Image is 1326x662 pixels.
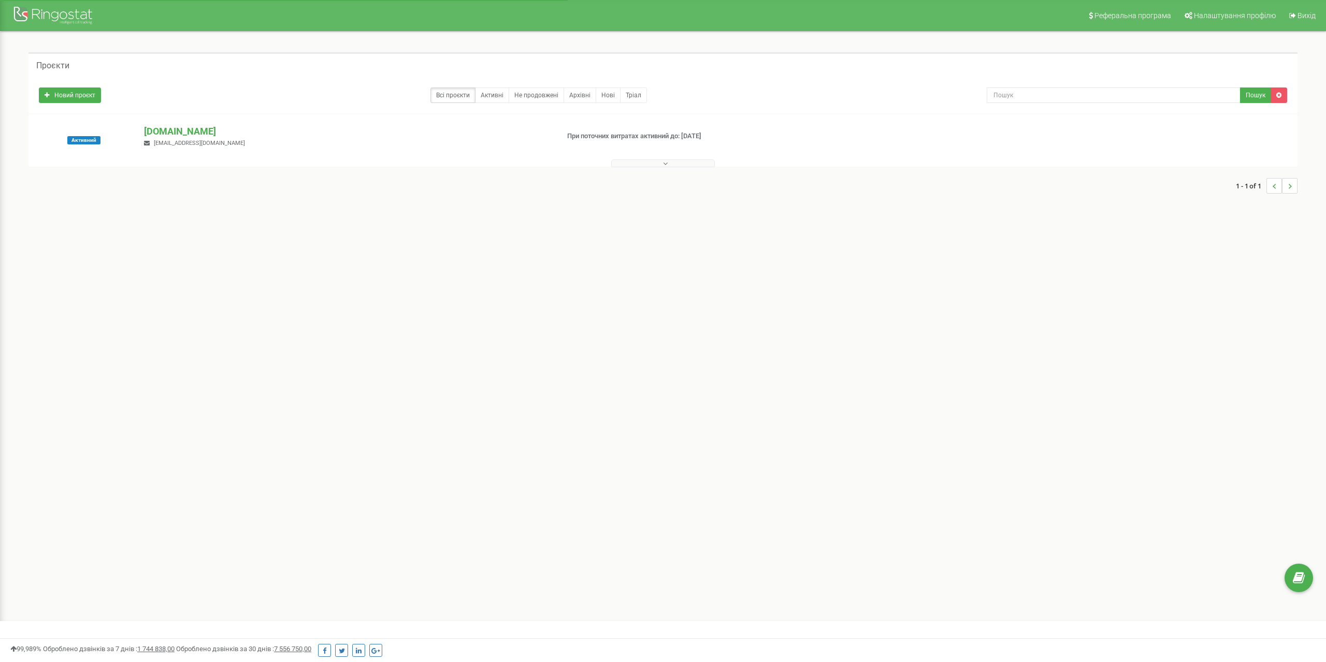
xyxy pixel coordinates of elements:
[1194,11,1276,20] span: Налаштування профілю
[596,87,621,103] a: Нові
[154,140,245,146] span: [EMAIL_ADDRESS][DOMAIN_NAME]
[39,87,101,103] a: Новий проєкт
[1094,11,1171,20] span: Реферальна програма
[144,125,550,138] p: [DOMAIN_NAME]
[36,61,69,70] h5: Проєкти
[1236,168,1298,204] nav: ...
[567,131,868,141] p: При поточних витратах активний до: [DATE]
[509,87,564,103] a: Не продовжені
[67,136,100,144] span: Активний
[1240,87,1271,103] button: Пошук
[564,87,596,103] a: Архівні
[1236,178,1266,194] span: 1 - 1 of 1
[475,87,509,103] a: Активні
[987,87,1241,103] input: Пошук
[430,87,475,103] a: Всі проєкти
[620,87,647,103] a: Тріал
[1298,11,1316,20] span: Вихід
